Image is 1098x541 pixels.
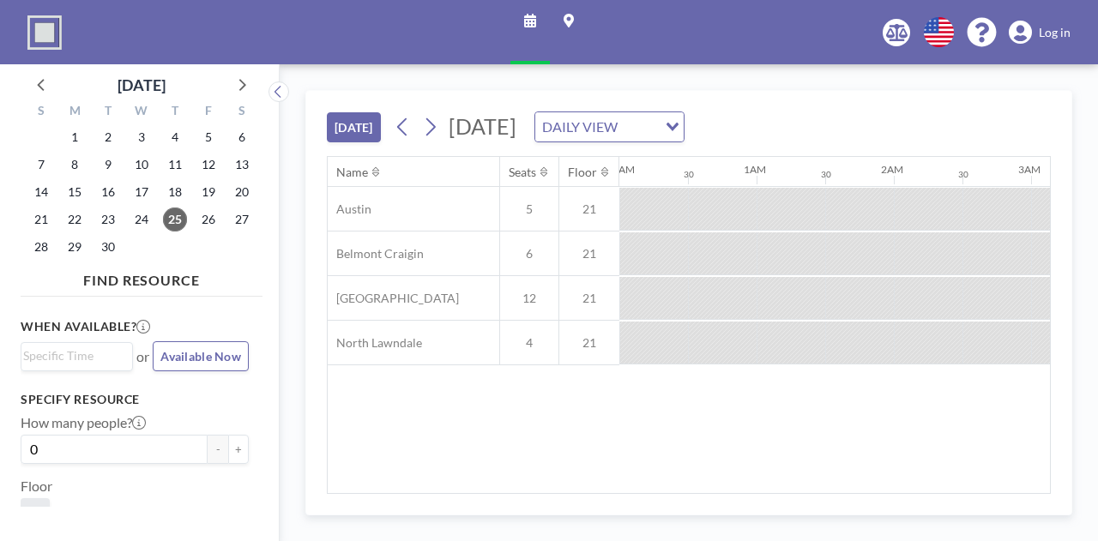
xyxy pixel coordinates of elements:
span: Wednesday, September 24, 2025 [130,207,154,231]
input: Search for option [23,346,123,365]
div: 30 [684,169,694,180]
span: 5 [500,201,558,217]
div: F [191,101,225,123]
span: Saturday, September 13, 2025 [230,153,254,177]
span: Belmont Craigin [328,246,424,261]
div: 30 [821,169,831,180]
span: Monday, September 22, 2025 [63,207,87,231]
div: 3AM [1018,163,1041,176]
div: S [25,101,58,123]
span: Sunday, September 21, 2025 [29,207,53,231]
span: 21 [559,291,619,306]
span: Tuesday, September 16, 2025 [96,180,120,204]
span: Sunday, September 14, 2025 [29,180,53,204]
span: [DATE] [449,113,516,139]
a: Log in [1009,21,1071,45]
span: Wednesday, September 3, 2025 [130,125,154,149]
span: North Lawndale [328,335,422,351]
span: Thursday, September 11, 2025 [163,153,187,177]
span: Sunday, September 28, 2025 [29,235,53,259]
button: + [228,435,249,464]
div: S [225,101,258,123]
span: or [136,348,149,365]
span: Available Now [160,349,241,364]
span: Thursday, September 18, 2025 [163,180,187,204]
h3: Specify resource [21,392,249,407]
span: 12 [500,291,558,306]
span: Saturday, September 20, 2025 [230,180,254,204]
span: 21 [559,201,619,217]
span: Saturday, September 27, 2025 [230,207,254,231]
img: organization-logo [27,15,62,50]
span: Monday, September 1, 2025 [63,125,87,149]
span: Tuesday, September 23, 2025 [96,207,120,231]
span: Friday, September 26, 2025 [196,207,220,231]
div: 12AM [606,163,635,176]
span: 6 [500,246,558,261]
div: T [92,101,125,123]
div: Search for option [535,112,684,141]
span: 21 [27,505,43,522]
div: Search for option [21,343,132,369]
span: Friday, September 19, 2025 [196,180,220,204]
span: Austin [328,201,371,217]
span: Thursday, September 4, 2025 [163,125,187,149]
label: How many people? [21,414,146,431]
div: Seats [509,165,536,180]
div: 1AM [744,163,766,176]
span: 21 [559,246,619,261]
div: [DATE] [118,73,166,97]
button: - [208,435,228,464]
div: M [58,101,92,123]
span: Thursday, September 25, 2025 [163,207,187,231]
span: Wednesday, September 17, 2025 [130,180,154,204]
span: Friday, September 5, 2025 [196,125,220,149]
span: Wednesday, September 10, 2025 [130,153,154,177]
div: Name [336,165,368,180]
span: Monday, September 15, 2025 [63,180,87,204]
span: Tuesday, September 30, 2025 [96,235,120,259]
span: Tuesday, September 2, 2025 [96,125,120,149]
span: Tuesday, September 9, 2025 [96,153,120,177]
span: Log in [1039,25,1071,40]
div: Floor [568,165,597,180]
span: DAILY VIEW [539,116,621,138]
button: [DATE] [327,112,381,142]
div: W [125,101,159,123]
div: 2AM [881,163,903,176]
h4: FIND RESOURCE [21,265,262,289]
span: Saturday, September 6, 2025 [230,125,254,149]
div: 30 [958,169,968,180]
input: Search for option [623,116,655,138]
span: 4 [500,335,558,351]
span: Sunday, September 7, 2025 [29,153,53,177]
span: Monday, September 29, 2025 [63,235,87,259]
span: Friday, September 12, 2025 [196,153,220,177]
span: [GEOGRAPHIC_DATA] [328,291,459,306]
span: Monday, September 8, 2025 [63,153,87,177]
label: Floor [21,478,52,495]
button: Available Now [153,341,249,371]
div: T [158,101,191,123]
span: 21 [559,335,619,351]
